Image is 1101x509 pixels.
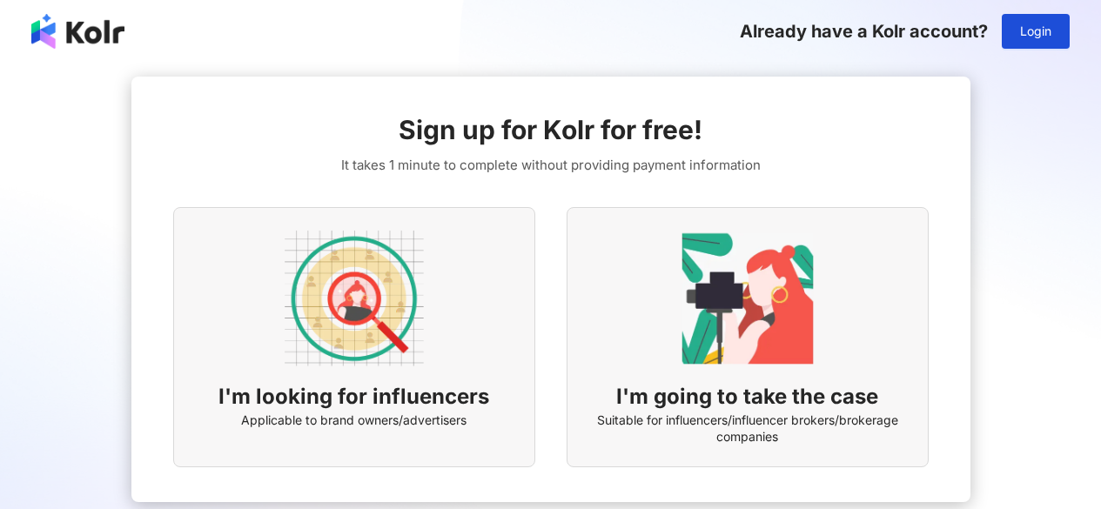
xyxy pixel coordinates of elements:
[588,412,907,445] span: Suitable for influencers/influencer brokers/brokerage companies
[616,382,878,412] span: I'm going to take the case
[241,412,467,429] span: Applicable to brand owners/advertisers
[341,155,761,176] span: It takes 1 minute to complete without providing payment information
[218,382,489,412] span: I'm looking for influencers
[399,111,702,148] span: Sign up for Kolr for free!
[285,229,424,368] img: AD identity option
[740,21,988,42] span: Already have a Kolr account?
[31,14,124,49] img: logo
[1020,24,1051,38] span: Login
[1002,14,1070,49] button: Login
[678,229,817,368] img: KOL identity option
